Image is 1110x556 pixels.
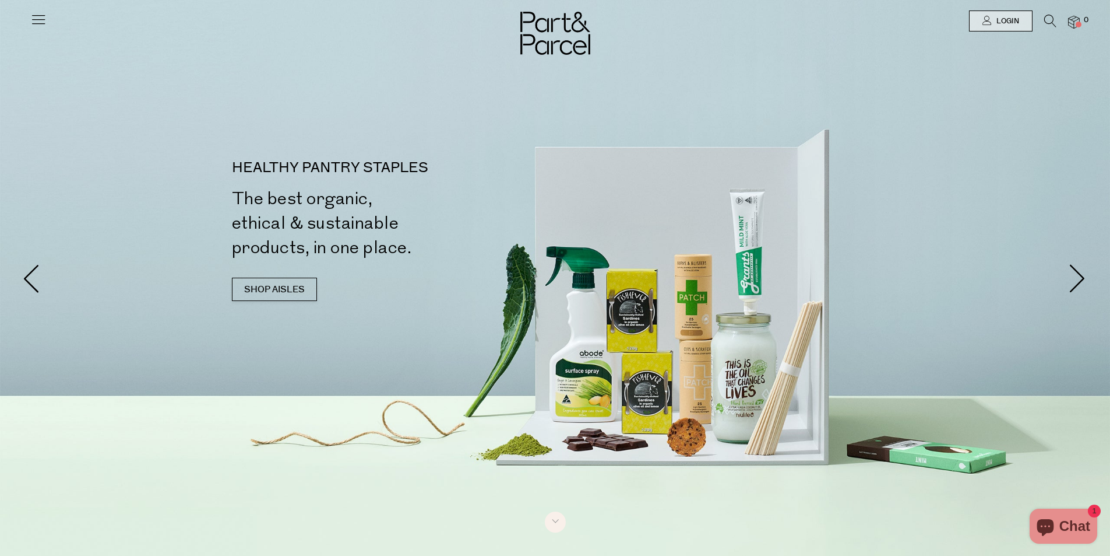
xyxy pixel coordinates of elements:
[1026,509,1101,547] inbox-online-store-chat: Shopify online store chat
[232,161,560,175] p: HEALTHY PANTRY STAPLES
[1068,16,1080,28] a: 0
[969,11,1033,32] a: Login
[993,16,1019,26] span: Login
[1081,15,1091,26] span: 0
[232,278,317,301] a: SHOP AISLES
[232,187,560,260] h2: The best organic, ethical & sustainable products, in one place.
[520,12,590,55] img: Part&Parcel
